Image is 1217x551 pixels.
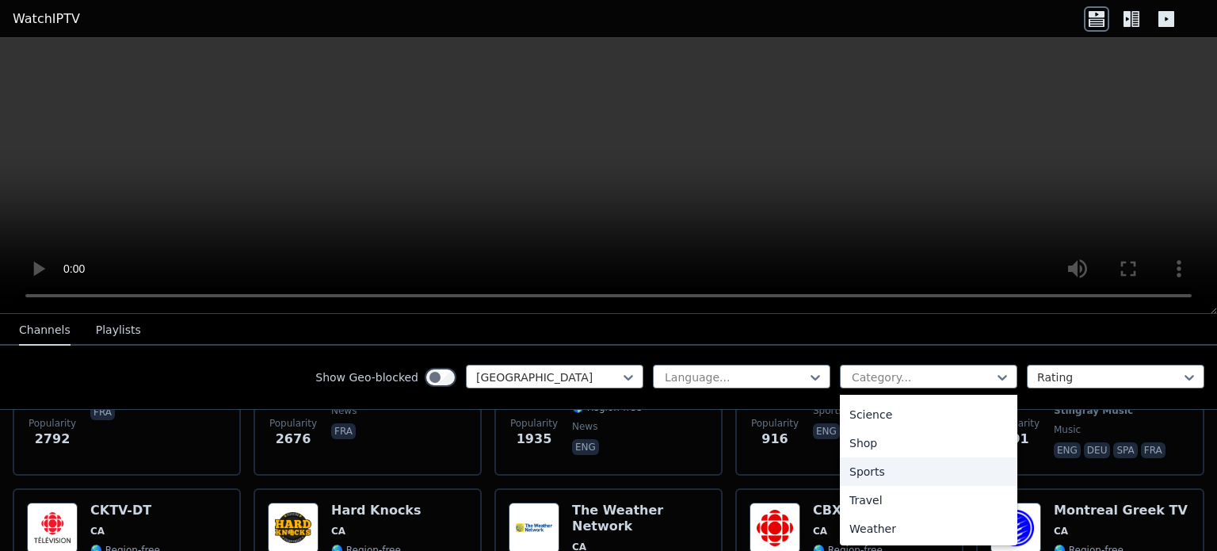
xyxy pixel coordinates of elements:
[96,316,141,346] button: Playlists
[90,404,115,420] p: fra
[761,430,788,449] span: 916
[331,503,422,518] h6: Hard Knocks
[751,417,799,430] span: Popularity
[1141,442,1165,458] p: fra
[572,503,708,534] h6: The Weather Network
[517,430,552,449] span: 1935
[1054,442,1081,458] p: eng
[572,420,597,433] span: news
[35,430,71,449] span: 2792
[840,400,1017,429] div: Science
[813,503,883,518] h6: CBXT-DT
[29,417,76,430] span: Popularity
[813,404,843,417] span: sports
[269,417,317,430] span: Popularity
[90,525,105,538] span: CA
[1054,503,1188,518] h6: Montreal Greek TV
[840,457,1017,486] div: Sports
[813,423,840,439] p: eng
[315,369,418,385] label: Show Geo-blocked
[90,503,160,518] h6: CKTV-DT
[1084,442,1111,458] p: deu
[1054,525,1068,538] span: CA
[813,525,827,538] span: CA
[510,417,558,430] span: Popularity
[331,525,345,538] span: CA
[276,430,311,449] span: 2676
[1054,423,1081,436] span: music
[1113,442,1137,458] p: spa
[572,439,599,455] p: eng
[840,515,1017,543] div: Weather
[19,316,71,346] button: Channels
[840,429,1017,457] div: Shop
[13,10,80,29] a: WatchIPTV
[331,423,356,439] p: fra
[1054,404,1133,417] span: Stingray Music
[840,486,1017,515] div: Travel
[331,404,357,417] span: news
